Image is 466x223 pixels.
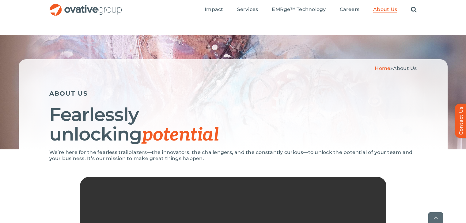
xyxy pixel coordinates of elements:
[373,6,397,13] a: About Us
[205,6,223,13] a: Impact
[393,65,417,71] span: About Us
[272,6,326,13] a: EMRge™ Technology
[49,3,123,9] a: OG_Full_horizontal_RGB
[375,65,417,71] span: »
[375,65,390,71] a: Home
[49,149,417,162] p: We’re here for the fearless trailblazers—the innovators, the challengers, and the constantly curi...
[49,105,417,145] h1: Fearlessly unlocking
[411,6,417,13] a: Search
[340,6,360,13] a: Careers
[237,6,258,13] a: Services
[142,124,219,146] span: potential
[49,90,417,97] h5: ABOUT US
